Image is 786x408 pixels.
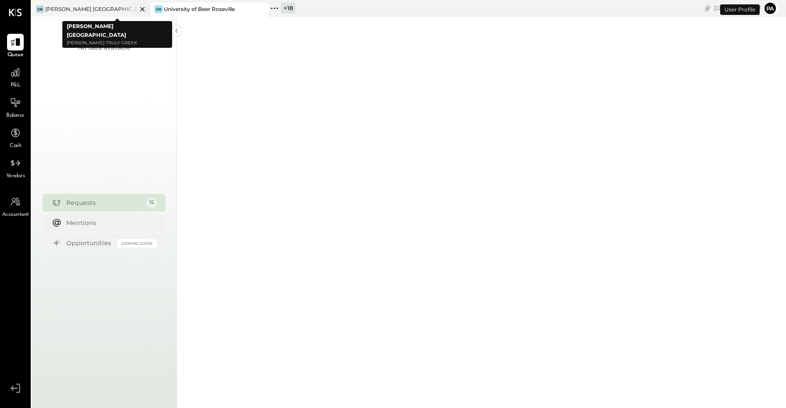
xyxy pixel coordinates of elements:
[6,172,25,180] span: Vendors
[0,193,30,219] a: Accountant
[66,239,113,247] div: Opportunities
[0,64,30,89] a: P&L
[66,198,142,207] div: Requests
[10,142,21,150] span: Cash
[67,39,168,47] p: [PERSON_NAME] Truly Greek
[45,5,137,13] div: [PERSON_NAME] [GEOGRAPHIC_DATA]
[720,4,760,15] div: User Profile
[117,239,157,247] div: Coming Soon
[146,197,157,208] div: 15
[281,3,296,14] div: + 18
[66,218,152,227] div: Mentions
[0,34,30,59] a: Queue
[714,4,761,12] div: [DATE]
[0,125,30,150] a: Cash
[0,155,30,180] a: Vendors
[11,82,21,89] span: P&L
[6,112,25,120] span: Balance
[2,211,29,219] span: Accountant
[7,51,24,59] span: Queue
[155,5,162,13] div: Uo
[703,4,712,13] div: copy link
[0,94,30,120] a: Balance
[763,1,777,15] button: Pa
[36,5,44,13] div: GB
[164,5,235,13] div: University of Beer Roseville
[67,23,126,38] b: [PERSON_NAME] [GEOGRAPHIC_DATA]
